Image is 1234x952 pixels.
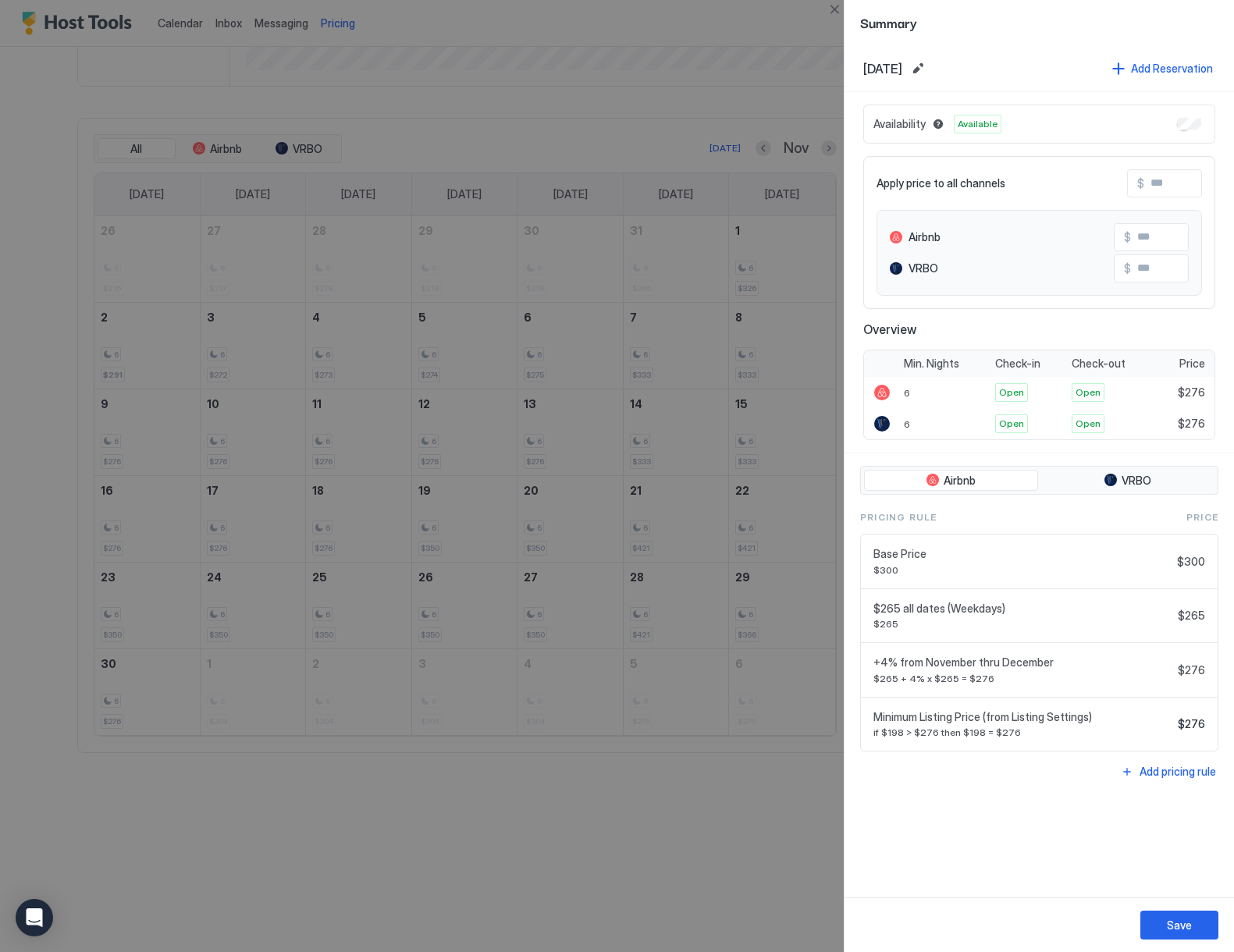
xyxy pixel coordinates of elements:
[1186,510,1218,524] span: Price
[1124,261,1131,275] span: $
[904,357,959,371] span: Min. Nights
[873,726,1172,738] span: if $198 > $276 then $198 = $276
[1167,917,1192,933] div: Save
[873,564,1171,576] span: $300
[999,417,1024,431] span: Open
[995,357,1040,371] span: Check-in
[1118,761,1218,782] button: Add pricing rule
[1178,663,1205,677] span: $276
[873,673,1172,684] span: $265 + 4% x $265 = $276
[1178,609,1205,623] span: $265
[860,466,1218,496] div: tab-group
[1140,911,1218,940] button: Save
[877,176,1005,190] span: Apply price to all channels
[1122,474,1151,488] span: VRBO
[1178,385,1205,400] span: $276
[944,474,976,488] span: Airbnb
[904,418,910,430] span: 6
[909,230,941,244] span: Airbnb
[1110,58,1215,79] button: Add Reservation
[909,59,927,78] button: Edit date range
[929,115,948,133] button: Blocked dates override all pricing rules and remain unavailable until manually unblocked
[1179,357,1205,371] span: Price
[873,655,1172,670] span: +4% from November thru December
[1041,470,1215,492] button: VRBO
[873,710,1172,724] span: Minimum Listing Price (from Listing Settings)
[873,618,1172,630] span: $265
[1178,717,1205,731] span: $276
[864,470,1038,492] button: Airbnb
[863,321,1215,337] span: Overview
[873,602,1172,616] span: $265 all dates (Weekdays)
[999,385,1024,400] span: Open
[860,510,937,524] span: Pricing Rule
[1076,417,1101,431] span: Open
[873,117,926,131] span: Availability
[904,387,910,399] span: 6
[1177,555,1205,569] span: $300
[1072,357,1126,371] span: Check-out
[16,899,53,936] div: Open Intercom Messenger
[909,261,938,275] span: VRBO
[860,12,1218,32] span: Summary
[1076,385,1101,400] span: Open
[1131,60,1213,76] div: Add Reservation
[958,117,998,131] span: Available
[1137,176,1144,190] span: $
[873,547,1171,561] span: Base Price
[863,61,902,76] span: [DATE]
[1178,417,1205,431] span: $276
[1124,230,1131,244] span: $
[1140,763,1216,780] div: Add pricing rule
